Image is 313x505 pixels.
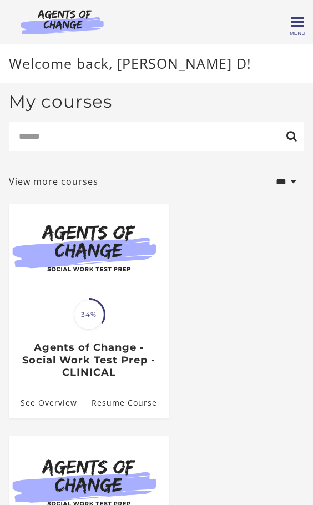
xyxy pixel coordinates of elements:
a: View more courses [9,175,98,188]
button: Toggle menu Menu [291,16,304,29]
img: Agents of Change Logo [9,9,115,34]
a: Agents of Change - Social Work Test Prep - CLINICAL: Resume Course [92,387,169,417]
span: Menu [290,30,305,36]
p: Welcome back, [PERSON_NAME] D! [9,53,304,74]
h2: My courses [9,92,112,113]
span: Toggle menu [291,21,304,23]
span: 34% [74,300,104,330]
a: Agents of Change - Social Work Test Prep - CLINICAL: See Overview [9,387,77,417]
h3: Agents of Change - Social Work Test Prep - CLINICAL [18,341,160,379]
